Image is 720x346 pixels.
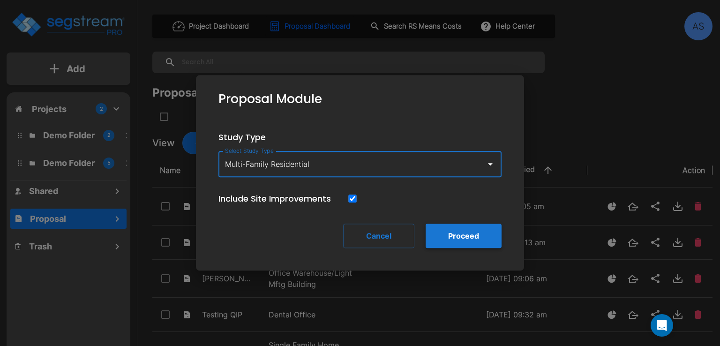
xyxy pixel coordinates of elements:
[218,131,502,143] p: Study Type
[218,192,331,205] p: Include Site Improvements
[651,314,673,337] div: Open Intercom Messenger
[218,90,322,108] p: Proposal Module
[225,147,274,155] label: Select Study Type
[426,224,502,248] button: Proceed
[343,224,414,248] button: Cancel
